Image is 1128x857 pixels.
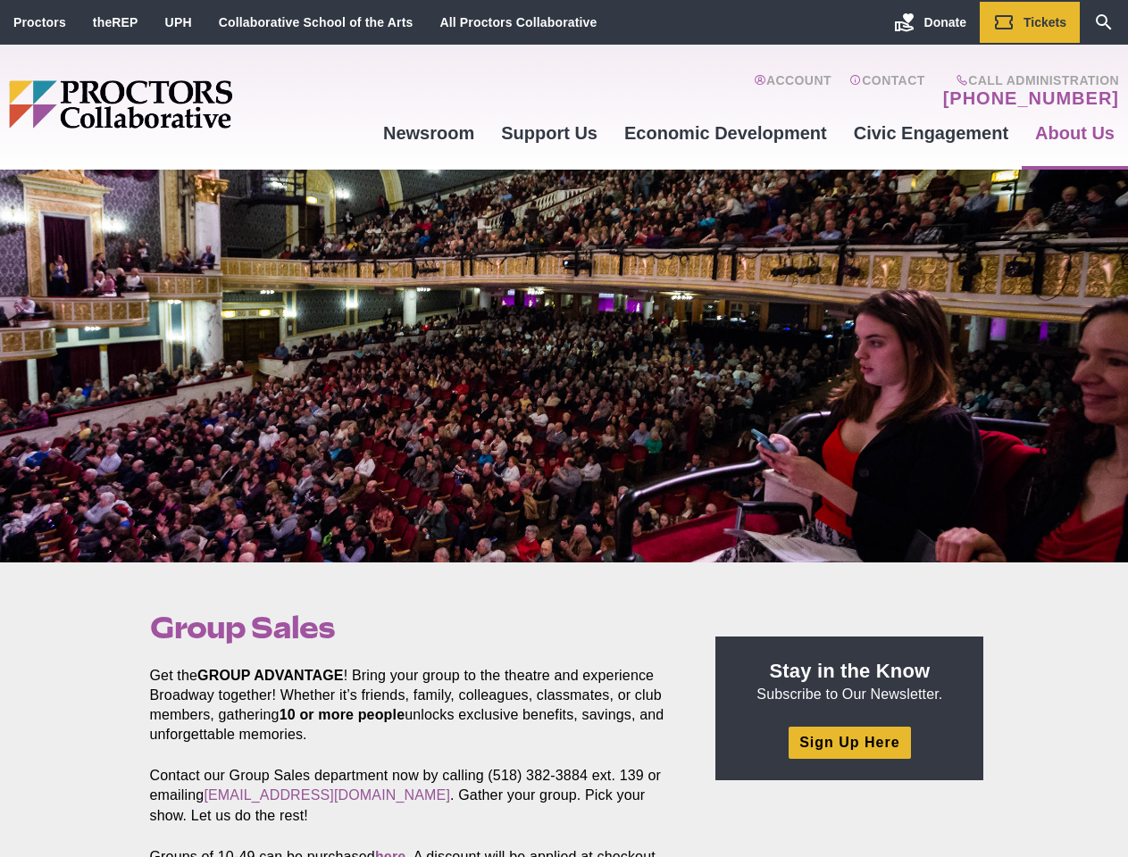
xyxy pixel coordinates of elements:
[611,109,840,157] a: Economic Development
[770,660,931,682] strong: Stay in the Know
[150,611,675,645] h1: Group Sales
[1022,109,1128,157] a: About Us
[197,668,344,683] strong: GROUP ADVANTAGE
[849,73,925,109] a: Contact
[840,109,1022,157] a: Civic Engagement
[219,15,414,29] a: Collaborative School of the Arts
[13,15,66,29] a: Proctors
[370,109,488,157] a: Newsroom
[93,15,138,29] a: theREP
[280,707,405,722] strong: 10 or more people
[789,727,910,758] a: Sign Up Here
[881,2,980,43] a: Donate
[204,787,450,803] a: [EMAIL_ADDRESS][DOMAIN_NAME]
[1024,15,1066,29] span: Tickets
[754,73,831,109] a: Account
[9,80,370,129] img: Proctors logo
[1080,2,1128,43] a: Search
[980,2,1080,43] a: Tickets
[943,87,1119,109] a: [PHONE_NUMBER]
[938,73,1119,87] span: Call Administration
[150,666,675,745] p: Get the ! Bring your group to the theatre and experience Broadway together! Whether it’s friends,...
[165,15,192,29] a: UPH
[924,15,966,29] span: Donate
[488,109,611,157] a: Support Us
[150,766,675,825] p: Contact our Group Sales department now by calling (518) 382-3884 ext. 139 or emailing . Gather yo...
[737,658,962,704] p: Subscribe to Our Newsletter.
[439,15,597,29] a: All Proctors Collaborative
